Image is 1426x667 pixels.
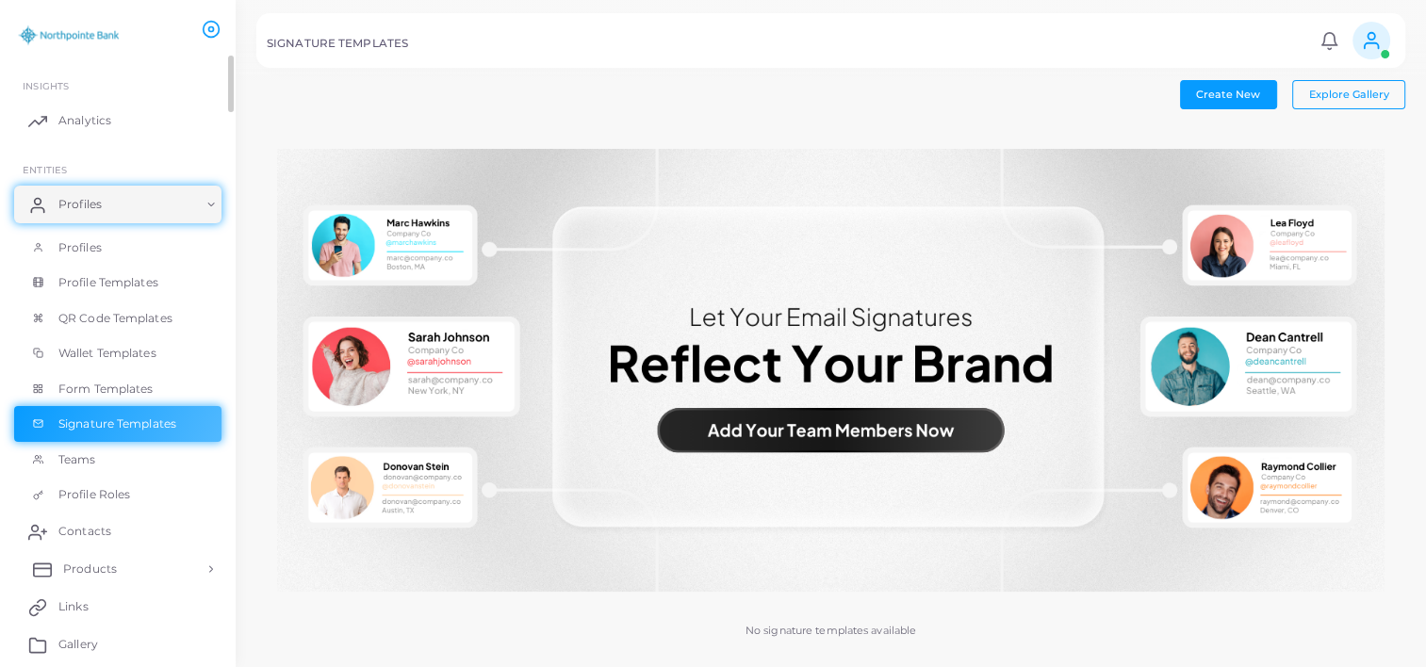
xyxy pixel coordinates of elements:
[267,37,408,50] h5: SIGNATURE TEMPLATES
[14,588,221,626] a: Links
[14,626,221,663] a: Gallery
[14,335,221,371] a: Wallet Templates
[14,301,221,336] a: QR Code Templates
[277,149,1385,592] img: No signature templates
[14,265,221,301] a: Profile Templates
[58,381,154,398] span: Form Templates
[1196,88,1260,101] span: Create New
[14,186,221,223] a: Profiles
[58,486,130,503] span: Profile Roles
[14,477,221,512] a: Profile Roles
[14,442,221,478] a: Teams
[14,550,221,588] a: Products
[58,451,96,468] span: Teams
[1309,88,1389,101] span: Explore Gallery
[58,415,176,432] span: Signature Templates
[14,512,221,550] a: Contacts
[23,80,69,91] span: INSIGHTS
[14,102,221,139] a: Analytics
[58,523,111,540] span: Contacts
[63,561,117,578] span: Products
[58,239,102,256] span: Profiles
[58,598,89,615] span: Links
[58,196,102,213] span: Profiles
[58,636,98,653] span: Gallery
[58,112,111,129] span: Analytics
[14,230,221,266] a: Profiles
[14,406,221,442] a: Signature Templates
[23,164,67,175] span: ENTITIES
[58,345,156,362] span: Wallet Templates
[14,371,221,407] a: Form Templates
[17,18,122,53] img: logo
[58,274,158,291] span: Profile Templates
[746,623,917,639] p: No signature templates available
[58,310,172,327] span: QR Code Templates
[1292,80,1405,108] button: Explore Gallery
[1180,80,1277,108] button: Create New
